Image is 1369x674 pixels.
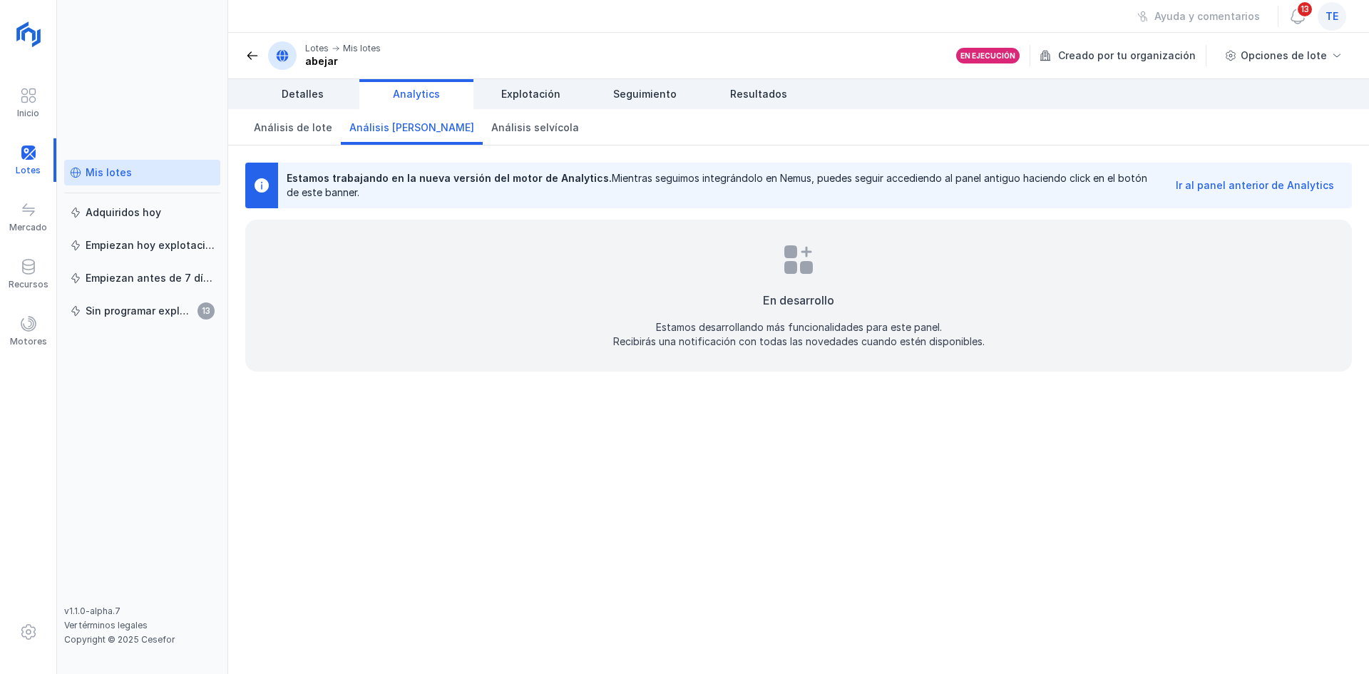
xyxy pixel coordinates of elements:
[473,79,588,109] a: Explotación
[17,108,39,119] div: Inicio
[763,292,834,309] div: En desarrollo
[86,271,215,285] div: Empiezan antes de 7 días
[1154,9,1260,24] div: Ayuda y comentarios
[198,302,215,320] span: 13
[1241,48,1327,63] div: Opciones de lote
[64,160,220,185] a: Mis lotes
[9,279,48,290] div: Recursos
[1167,173,1343,198] button: Ir al panel anterior de Analytics
[305,43,329,54] div: Lotes
[730,87,787,101] span: Resultados
[64,265,220,291] a: Empiezan antes de 7 días
[64,620,148,630] a: Ver términos legales
[349,121,474,135] span: Análisis [PERSON_NAME]
[393,87,440,101] span: Analytics
[64,298,220,324] a: Sin programar explotación13
[491,121,579,135] span: Análisis selvícola
[11,16,46,52] img: logoRight.svg
[254,121,332,135] span: Análisis de lote
[245,79,359,109] a: Detalles
[1296,1,1313,18] span: 13
[613,335,985,349] div: Recibirás una notificación con todas las novedades cuando estén disponibles.
[64,233,220,258] a: Empiezan hoy explotación
[960,51,1015,61] div: En ejecución
[341,109,483,145] a: Análisis [PERSON_NAME]
[64,606,220,617] div: v1.1.0-alpha.7
[86,165,132,180] div: Mis lotes
[64,634,220,645] div: Copyright © 2025 Cesefor
[305,54,381,68] div: abejar
[656,320,942,335] div: Estamos desarrollando más funcionalidades para este panel.
[245,109,341,145] a: Análisis de lote
[702,79,816,109] a: Resultados
[501,87,560,101] span: Explotación
[613,87,677,101] span: Seguimiento
[64,200,220,225] a: Adquiridos hoy
[86,238,215,252] div: Empiezan hoy explotación
[343,43,381,54] div: Mis lotes
[588,79,702,109] a: Seguimiento
[287,171,1155,200] div: Mientras seguimos integrándolo en Nemus, puedes seguir accediendo al panel antiguo haciendo click...
[1040,45,1209,66] div: Creado por tu organización
[10,336,47,347] div: Motores
[86,205,161,220] div: Adquiridos hoy
[1326,9,1338,24] span: te
[86,304,193,318] div: Sin programar explotación
[287,172,612,184] span: Estamos trabajando en la nueva versión del motor de Analytics.
[483,109,588,145] a: Análisis selvícola
[9,222,47,233] div: Mercado
[282,87,324,101] span: Detalles
[1176,178,1334,193] div: Ir al panel anterior de Analytics
[1128,4,1269,29] button: Ayuda y comentarios
[359,79,473,109] a: Analytics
